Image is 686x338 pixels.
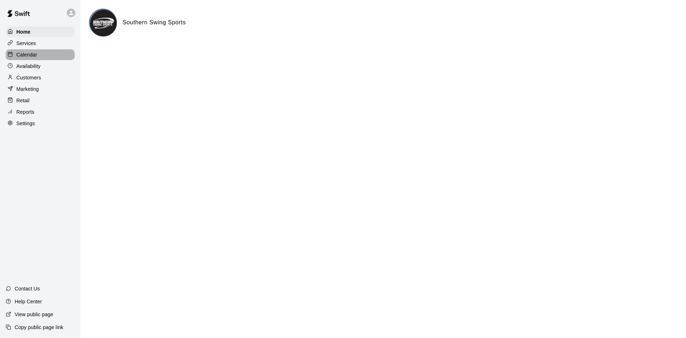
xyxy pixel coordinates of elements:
p: Contact Us [15,285,40,292]
p: Marketing [16,85,39,93]
a: Customers [6,72,75,83]
p: Calendar [16,51,37,58]
a: Availability [6,61,75,72]
p: Copy public page link [15,324,63,331]
p: Availability [16,63,41,70]
p: Reports [16,108,34,116]
a: Settings [6,118,75,129]
p: Customers [16,74,41,81]
a: Marketing [6,84,75,94]
p: Help Center [15,298,42,305]
p: Retail [16,97,30,104]
a: Services [6,38,75,49]
a: Home [6,26,75,37]
img: Southern Swing Sports logo [90,10,117,36]
p: View public page [15,311,53,318]
p: Home [16,28,31,35]
p: Services [16,40,36,47]
a: Retail [6,95,75,106]
h6: Southern Swing Sports [123,18,186,27]
a: Reports [6,107,75,117]
a: Calendar [6,49,75,60]
p: Settings [16,120,35,127]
